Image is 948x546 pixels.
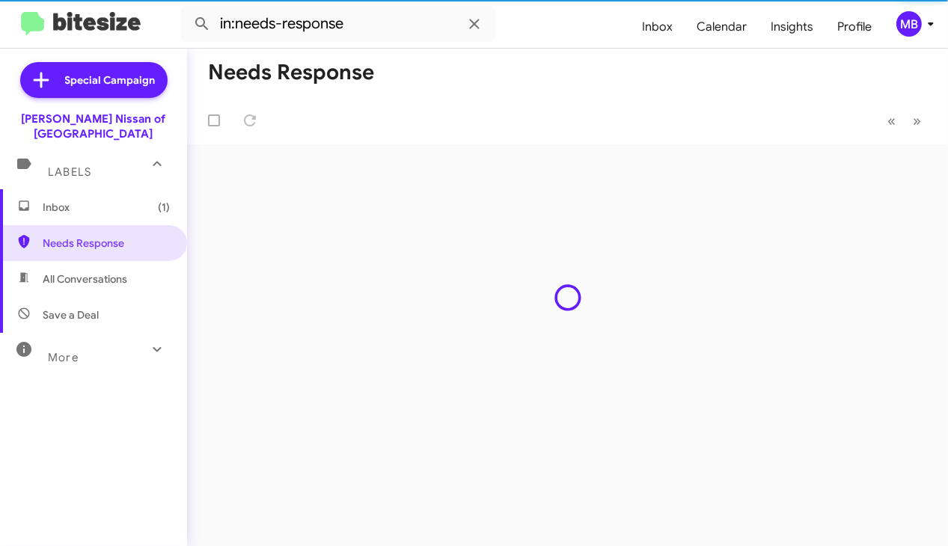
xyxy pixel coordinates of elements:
[896,11,922,37] div: MB
[879,105,930,136] nav: Page navigation example
[913,111,921,130] span: »
[904,105,930,136] button: Next
[884,11,932,37] button: MB
[158,200,170,215] span: (1)
[825,5,884,49] a: Profile
[20,62,168,98] a: Special Campaign
[43,200,170,215] span: Inbox
[48,351,79,364] span: More
[685,5,759,49] a: Calendar
[887,111,896,130] span: «
[759,5,825,49] a: Insights
[65,73,156,88] span: Special Campaign
[48,165,91,179] span: Labels
[43,236,170,251] span: Needs Response
[43,272,127,286] span: All Conversations
[43,307,99,322] span: Save a Deal
[208,61,374,85] h1: Needs Response
[181,6,495,42] input: Search
[878,105,905,136] button: Previous
[630,5,685,49] a: Inbox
